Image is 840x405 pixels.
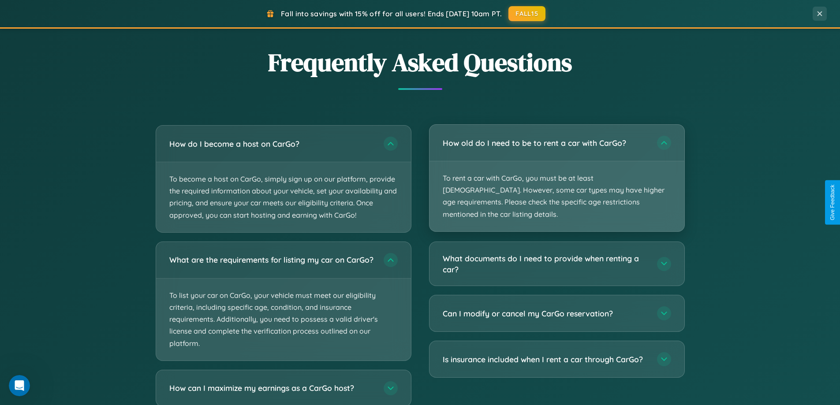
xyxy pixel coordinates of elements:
[156,279,411,360] p: To list your car on CarGo, your vehicle must meet our eligibility criteria, including specific ag...
[829,185,836,220] div: Give Feedback
[429,161,684,231] p: To rent a car with CarGo, you must be at least [DEMOGRAPHIC_DATA]. However, some car types may ha...
[443,354,648,365] h3: Is insurance included when I rent a car through CarGo?
[156,45,685,79] h2: Frequently Asked Questions
[443,253,648,275] h3: What documents do I need to provide when renting a car?
[443,308,648,319] h3: Can I modify or cancel my CarGo reservation?
[156,162,411,232] p: To become a host on CarGo, simply sign up on our platform, provide the required information about...
[443,137,648,149] h3: How old do I need to be to rent a car with CarGo?
[9,375,30,396] iframe: Intercom live chat
[169,383,375,394] h3: How can I maximize my earnings as a CarGo host?
[169,254,375,265] h3: What are the requirements for listing my car on CarGo?
[281,9,502,18] span: Fall into savings with 15% off for all users! Ends [DATE] 10am PT.
[169,138,375,149] h3: How do I become a host on CarGo?
[508,6,545,21] button: FALL15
